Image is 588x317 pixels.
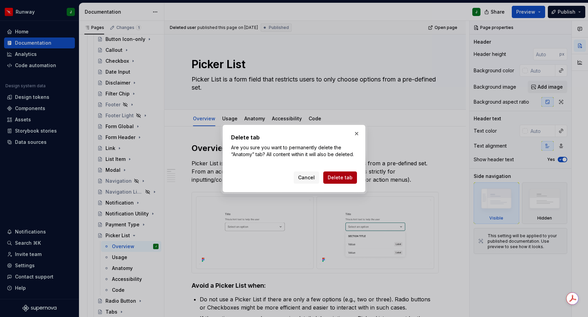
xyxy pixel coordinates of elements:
[328,174,353,181] span: Delete tab
[231,133,357,141] h2: Delete tab
[294,171,319,184] button: Cancel
[298,174,315,181] span: Cancel
[231,144,357,158] p: Are you sure you want to permanently delete the “Anatomy” tab? All content within it will also be...
[323,171,357,184] button: Delete tab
